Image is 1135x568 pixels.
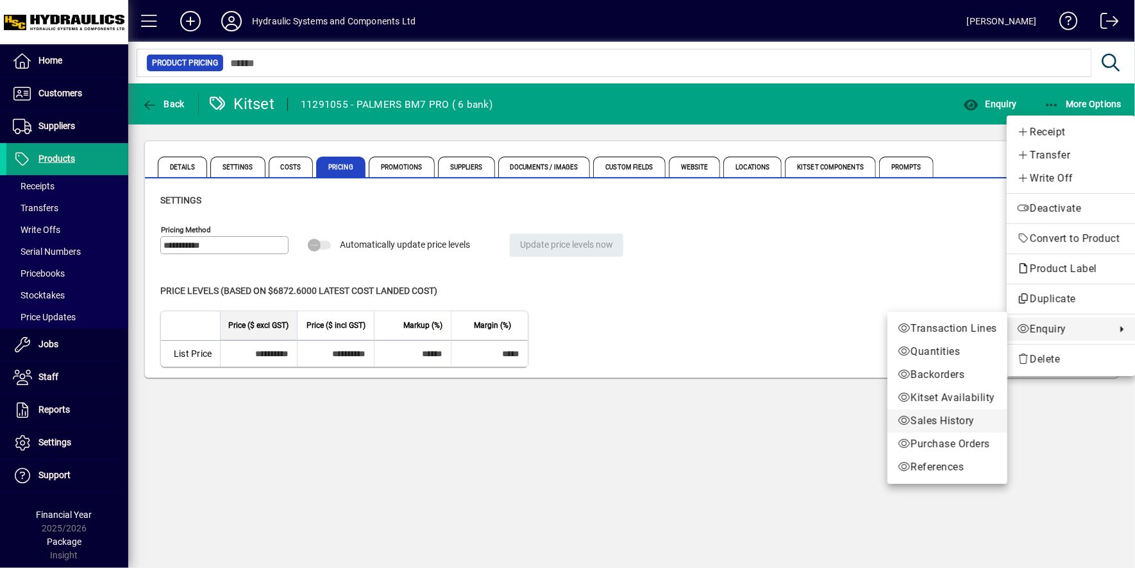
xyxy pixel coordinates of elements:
span: Delete [1017,352,1125,367]
span: Kitset Availability [898,390,997,406]
span: Transfer [1017,148,1125,163]
span: Quantities [898,344,997,359]
button: Deactivate product [1007,197,1135,220]
span: Convert to Product [1017,231,1125,246]
span: References [898,460,997,475]
span: Purchase Orders [898,436,997,452]
span: Transaction Lines [898,321,997,336]
span: Sales History [898,413,997,429]
span: Product Label [1017,262,1104,275]
span: Write Off [1017,171,1125,186]
span: Duplicate [1017,291,1125,307]
span: Receipt [1017,125,1125,140]
span: Enquiry [1017,322,1109,337]
span: Backorders [898,367,997,383]
span: Deactivate [1017,201,1125,216]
